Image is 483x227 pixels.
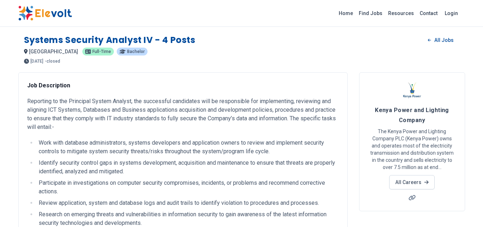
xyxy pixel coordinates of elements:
[422,35,459,45] a: All Jobs
[385,8,417,19] a: Resources
[375,107,449,124] span: Kenya Power and Lighting Company
[127,49,145,54] span: Bachelor
[27,82,70,89] strong: Job Description
[356,8,385,19] a: Find Jobs
[440,6,462,20] a: Login
[37,159,339,176] li: Identify security control gaps in systems development, acquisition and maintenance to ensure that...
[92,49,111,54] span: Full-time
[37,139,339,156] li: Work with database administrators, systems developers and application owners to review and implem...
[18,6,72,21] img: Elevolt
[403,81,421,99] img: Kenya Power and Lighting Company
[37,199,339,207] li: Review application, system and database logs and audit trails to identify violation to procedures...
[368,128,456,171] p: The Kenya Power and Lighting Company PLC (Kenya Power) owns and operates most of the electricity ...
[417,8,440,19] a: Contact
[389,175,435,189] a: All Careers
[27,97,339,131] p: Reporting to the Principal System Analyst, the successful candidates will be responsible for impl...
[37,179,339,196] li: Participate in investigations on computer security compromises, incidents, or problems and recomm...
[29,49,78,54] span: [GEOGRAPHIC_DATA]
[30,59,43,63] span: [DATE]
[336,8,356,19] a: Home
[45,59,60,63] p: - closed
[24,34,195,46] h1: Systems Security Analyst IV - 4 Posts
